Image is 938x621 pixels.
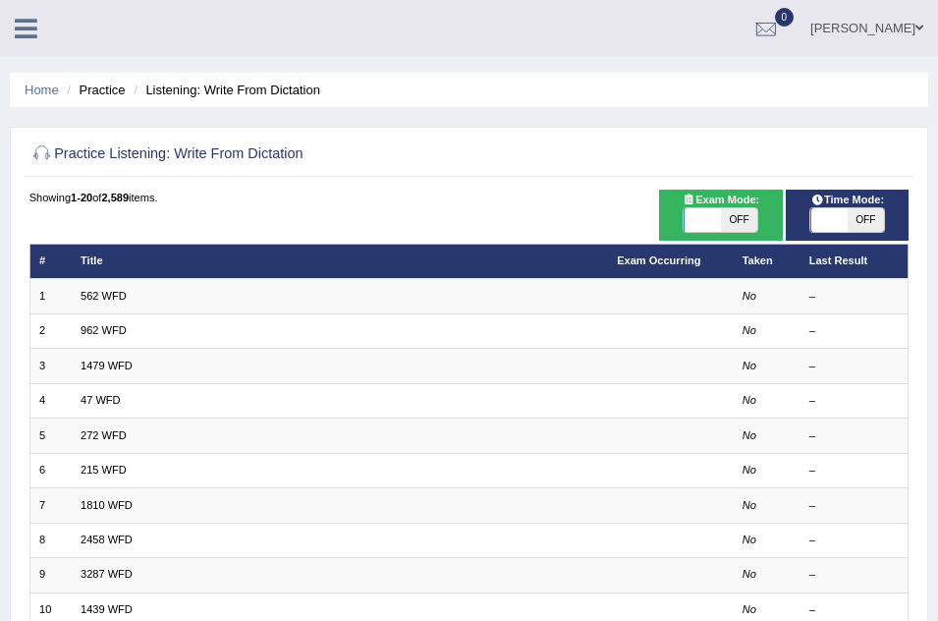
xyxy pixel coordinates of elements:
div: Showing of items. [29,190,910,205]
span: Exam Mode: [676,192,766,209]
td: 7 [29,488,72,523]
div: – [809,602,899,618]
em: No [743,394,756,406]
div: – [809,393,899,409]
td: 6 [29,453,72,487]
td: 8 [29,523,72,557]
th: # [29,244,72,278]
em: No [743,360,756,371]
div: Show exams occurring in exams [659,190,782,241]
span: 0 [775,8,795,27]
td: 2 [29,313,72,348]
div: – [809,498,899,514]
em: No [743,499,756,511]
div: – [809,463,899,479]
div: – [809,359,899,374]
td: 1 [29,279,72,313]
td: 9 [29,558,72,593]
td: 3 [29,349,72,383]
span: Time Mode: [804,192,891,209]
em: No [743,324,756,336]
div: – [809,323,899,339]
th: Last Result [800,244,909,278]
a: Home [25,83,59,97]
th: Taken [733,244,800,278]
a: 272 WFD [81,429,127,441]
em: No [743,429,756,441]
a: 1479 WFD [81,360,133,371]
em: No [743,290,756,302]
a: 962 WFD [81,324,127,336]
a: 2458 WFD [81,534,133,545]
a: 3287 WFD [81,568,133,580]
em: No [743,568,756,580]
em: No [743,603,756,615]
div: – [809,289,899,305]
b: 1-20 [71,192,92,203]
a: Exam Occurring [617,254,700,266]
td: 5 [29,419,72,453]
li: Practice [62,81,125,99]
em: No [743,464,756,476]
div: – [809,533,899,548]
th: Title [72,244,608,278]
div: – [809,567,899,583]
a: 1439 WFD [81,603,133,615]
a: 215 WFD [81,464,127,476]
li: Listening: Write From Dictation [129,81,320,99]
div: – [809,428,899,444]
td: 4 [29,383,72,418]
a: 562 WFD [81,290,127,302]
span: OFF [721,208,757,232]
em: No [743,534,756,545]
h2: Practice Listening: Write From Dictation [29,141,575,167]
a: 1810 WFD [81,499,133,511]
span: OFF [848,208,884,232]
b: 2,589 [101,192,129,203]
a: 47 WFD [81,394,121,406]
